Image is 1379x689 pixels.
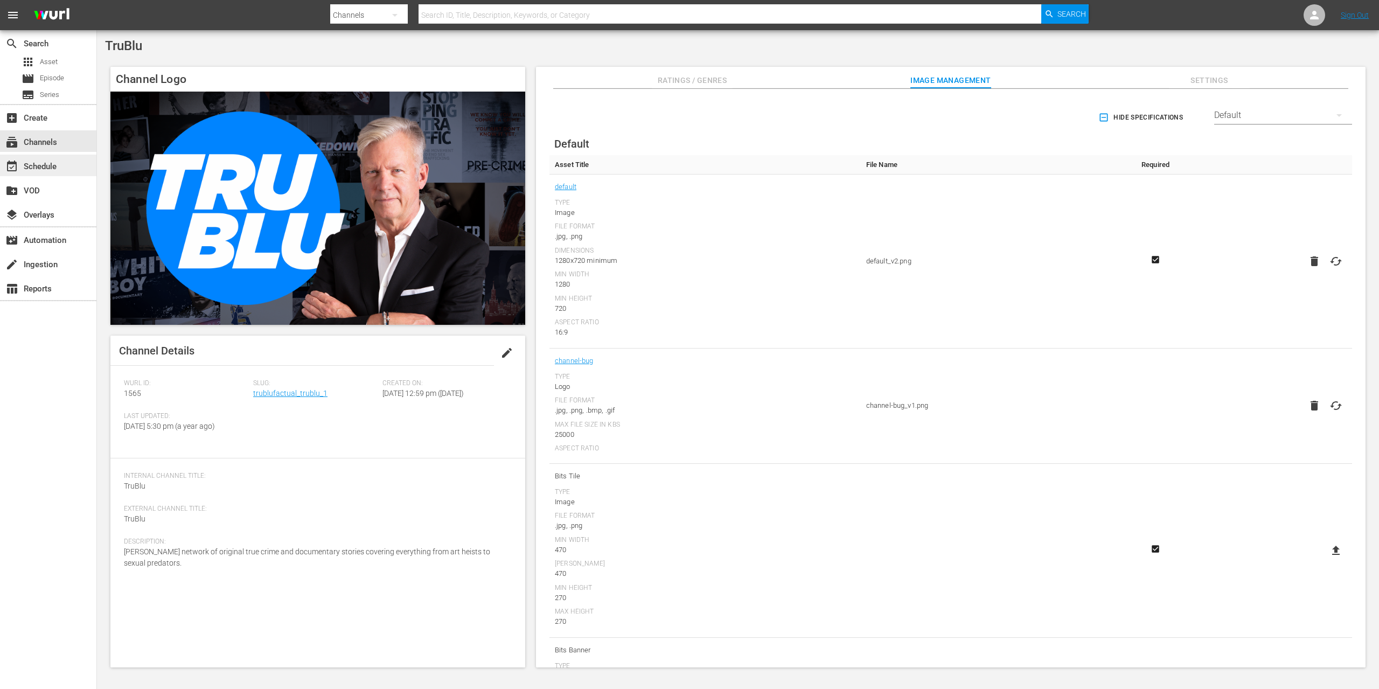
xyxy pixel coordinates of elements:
[555,488,855,497] div: Type
[555,327,855,338] div: 16:9
[382,379,506,388] span: Created On:
[124,538,506,546] span: Description:
[555,497,855,507] div: Image
[40,57,58,67] span: Asset
[1149,255,1162,265] svg: Required
[124,389,141,398] span: 1565
[861,155,1123,175] th: File Name
[555,643,855,657] span: Bits Banner
[555,354,594,368] a: channel-bug
[1169,74,1250,87] span: Settings
[253,389,328,398] a: trublufactual_trublu_1
[1149,544,1162,554] svg: Required
[124,547,490,567] span: [PERSON_NAME] network of original true crime and documentary stories covering everything from art...
[555,303,855,314] div: 720
[6,9,19,22] span: menu
[555,381,855,392] div: Logo
[26,3,78,28] img: ans4CAIJ8jUAAAAAAAAAAAAAAAAAAAAAAAAgQb4GAAAAAAAAAAAAAAAAAAAAAAAAJMjXAAAAAAAAAAAAAAAAAAAAAAAAgAT5G...
[555,568,855,579] div: 470
[5,184,18,197] span: VOD
[105,38,142,53] span: TruBlu
[124,412,248,421] span: Last Updated:
[555,396,855,405] div: File Format
[5,112,18,124] span: Create
[40,89,59,100] span: Series
[22,55,34,68] span: Asset
[124,482,145,490] span: TruBlu
[555,270,855,279] div: Min Width
[119,344,194,357] span: Channel Details
[382,389,464,398] span: [DATE] 12:59 pm ([DATE])
[494,340,520,366] button: edit
[555,512,855,520] div: File Format
[555,421,855,429] div: Max File Size In Kbs
[555,662,855,671] div: Type
[555,279,855,290] div: 1280
[110,67,525,92] h4: Channel Logo
[1101,112,1183,123] span: Hide Specifications
[555,231,855,242] div: .jpg, .png
[22,88,34,101] span: Series
[1041,4,1089,24] button: Search
[5,282,18,295] span: Reports
[555,255,855,266] div: 1280x720 minimum
[22,72,34,85] span: Episode
[124,505,506,513] span: External Channel Title:
[555,373,855,381] div: Type
[555,560,855,568] div: [PERSON_NAME]
[555,608,855,616] div: Max Height
[555,593,855,603] div: 270
[555,207,855,218] div: Image
[5,136,18,149] span: Channels
[555,469,855,483] span: Bits Tile
[253,379,377,388] span: Slug:
[5,258,18,271] span: Ingestion
[861,175,1123,349] td: default_v2.png
[555,545,855,555] div: 470
[500,346,513,359] span: edit
[1096,102,1187,133] button: Hide Specifications
[1123,155,1188,175] th: Required
[1341,11,1369,19] a: Sign Out
[124,379,248,388] span: Wurl ID:
[555,520,855,531] div: .jpg, .png
[124,472,506,481] span: Internal Channel Title:
[40,73,64,83] span: Episode
[555,536,855,545] div: Min Width
[554,137,589,150] span: Default
[555,429,855,440] div: 25000
[910,74,991,87] span: Image Management
[124,514,145,523] span: TruBlu
[110,92,525,325] img: TruBlu
[5,208,18,221] span: Overlays
[555,584,855,593] div: Min Height
[555,405,855,416] div: .jpg, .png, .bmp, .gif
[1214,100,1352,130] div: Default
[5,160,18,173] span: Schedule
[861,349,1123,464] td: channel-bug_v1.png
[652,74,733,87] span: Ratings / Genres
[124,422,215,430] span: [DATE] 5:30 pm (a year ago)
[5,234,18,247] span: Automation
[1057,4,1086,24] span: Search
[555,318,855,327] div: Aspect Ratio
[555,247,855,255] div: Dimensions
[555,199,855,207] div: Type
[549,155,861,175] th: Asset Title
[555,444,855,453] div: Aspect Ratio
[5,37,18,50] span: Search
[555,222,855,231] div: File Format
[555,295,855,303] div: Min Height
[555,180,576,194] a: default
[555,616,855,627] div: 270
